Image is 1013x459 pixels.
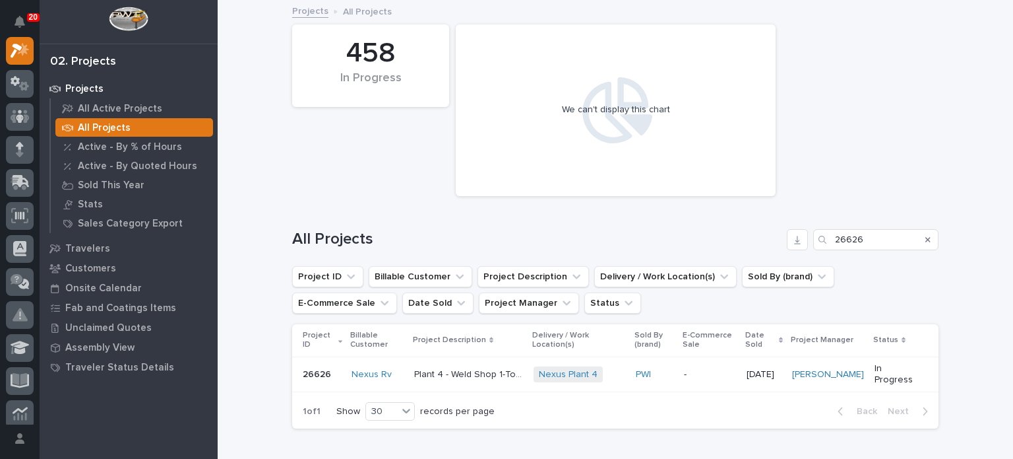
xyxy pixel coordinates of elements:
p: Fab and Coatings Items [65,302,176,314]
a: Onsite Calendar [40,278,218,298]
a: Nexus Plant 4 [539,369,598,380]
p: Unclaimed Quotes [65,322,152,334]
p: Assembly View [65,342,135,354]
p: Delivery / Work Location(s) [532,328,627,353]
p: In Progress [875,363,917,386]
p: Active - By Quoted Hours [78,160,197,172]
tr: 2662626626 Nexus Rv Plant 4 - Weld Shop 1-Ton Crane SystemPlant 4 - Weld Shop 1-Ton Crane System ... [292,357,938,392]
img: Workspace Logo [109,7,148,31]
a: Stats [51,195,218,213]
div: 30 [366,405,398,419]
p: 20 [29,13,38,22]
p: Billable Customer [350,328,404,353]
p: Stats [78,199,103,211]
p: Project Manager [791,333,853,347]
a: Active - By Quoted Hours [51,157,218,175]
p: Active - By % of Hours [78,141,182,153]
a: Customers [40,258,218,278]
p: Plant 4 - Weld Shop 1-Ton Crane System [414,367,526,380]
button: Project ID [292,266,363,287]
a: Sold This Year [51,176,218,194]
p: All Projects [343,3,392,18]
p: Travelers [65,243,110,255]
a: PWI [636,369,651,380]
p: All Projects [78,122,131,134]
p: Customers [65,263,116,275]
p: Sold This Year [78,180,144,192]
p: Project ID [303,328,335,353]
p: Status [873,333,898,347]
a: Projects [40,79,218,98]
p: Date Sold [745,328,776,353]
p: Traveler Status Details [65,362,174,374]
a: Unclaimed Quotes [40,318,218,337]
button: Next [882,406,938,417]
p: - [684,369,736,380]
p: 1 of 1 [292,396,331,428]
p: records per page [420,406,495,417]
p: Show [336,406,360,417]
p: Sales Category Export [78,218,183,230]
p: E-Commerce Sale [683,328,737,353]
div: In Progress [315,71,427,99]
button: E-Commerce Sale [292,293,397,314]
button: Status [584,293,641,314]
button: Billable Customer [369,266,472,287]
a: Travelers [40,238,218,258]
p: Sold By (brand) [634,328,675,353]
div: 02. Projects [50,55,116,69]
a: Traveler Status Details [40,357,218,377]
p: [DATE] [747,369,782,380]
span: Back [849,406,877,417]
p: Project Description [413,333,486,347]
div: 458 [315,37,427,70]
div: Notifications20 [16,16,34,37]
button: Project Description [477,266,589,287]
button: Sold By (brand) [742,266,834,287]
button: Notifications [6,8,34,36]
a: All Projects [51,118,218,137]
span: Next [888,406,917,417]
a: Sales Category Export [51,214,218,232]
a: Fab and Coatings Items [40,298,218,318]
a: All Active Projects [51,99,218,118]
a: Active - By % of Hours [51,137,218,156]
p: Projects [65,83,104,95]
a: Nexus Rv [352,369,392,380]
button: Date Sold [402,293,474,314]
div: We can't display this chart [562,104,670,116]
p: 26626 [303,367,334,380]
a: Assembly View [40,337,218,357]
a: Projects [292,3,328,18]
button: Project Manager [479,293,579,314]
a: [PERSON_NAME] [792,369,864,380]
button: Delivery / Work Location(s) [594,266,737,287]
h1: All Projects [292,230,782,249]
input: Search [813,229,938,250]
p: All Active Projects [78,103,162,115]
p: Onsite Calendar [65,283,142,295]
button: Back [827,406,882,417]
